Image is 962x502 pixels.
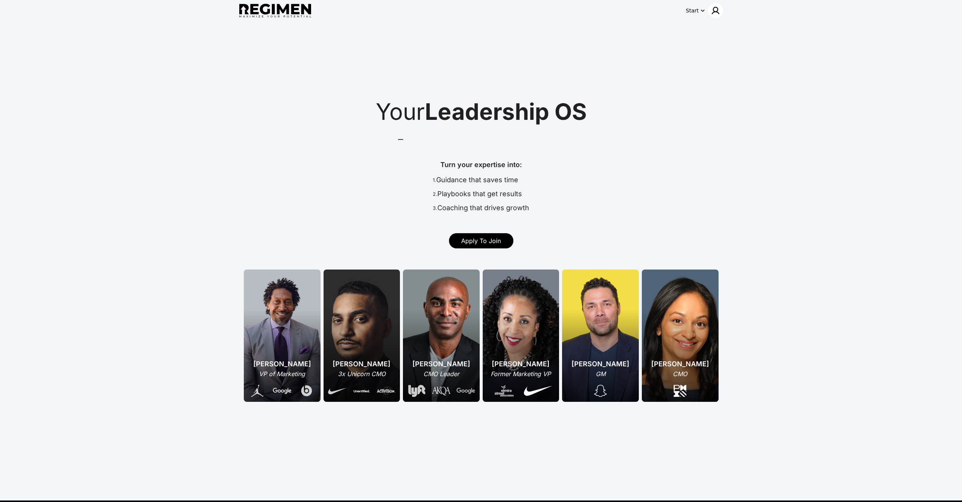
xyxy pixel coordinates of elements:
[686,7,699,14] div: Start
[490,359,551,369] div: [PERSON_NAME]
[247,100,716,123] div: Your
[328,359,395,369] div: [PERSON_NAME]
[461,237,501,245] span: Apply To Join
[651,359,709,369] div: [PERSON_NAME]
[433,175,529,189] div: Guidance that saves time
[684,5,706,17] button: Start
[572,359,629,369] div: [PERSON_NAME]
[490,369,551,378] div: Former Marketing VP
[328,369,395,378] div: 3x Unicorn CMO
[407,369,475,378] div: CMO Leader
[433,203,529,217] div: Coaching that drives growth
[711,6,720,15] img: user icon
[449,233,513,248] a: Apply To Join
[433,205,437,211] span: 3.
[248,369,316,378] div: VP of Marketing
[651,369,709,378] div: CMO
[248,359,316,369] div: [PERSON_NAME]
[433,189,529,203] div: Playbooks that get results
[433,177,436,183] span: 1.
[433,191,437,197] span: 2.
[407,359,475,369] div: [PERSON_NAME]
[433,160,529,175] div: Turn your expertise into:
[572,369,629,378] div: GM
[425,98,587,125] span: Leadership OS
[239,4,311,18] img: Regimen logo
